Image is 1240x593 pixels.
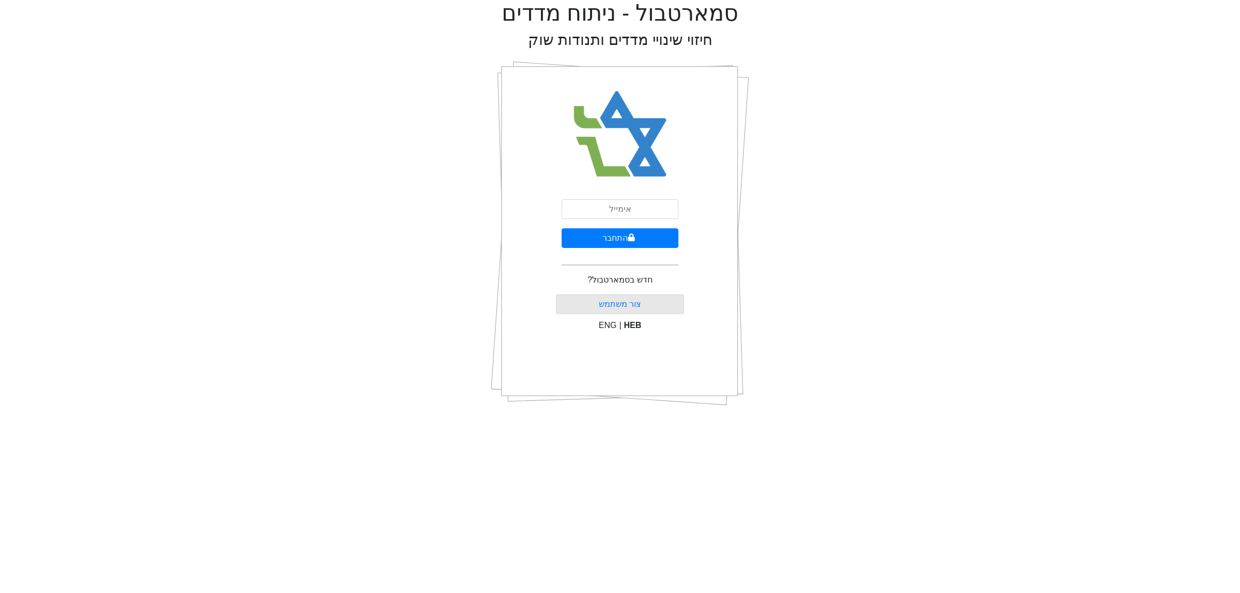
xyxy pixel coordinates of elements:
input: אימייל [562,199,678,219]
button: התחבר [562,228,678,248]
span: ENG [599,321,617,330]
span: HEB [624,321,642,330]
a: צור משתמש [599,300,641,308]
img: Smart Bull [564,77,676,191]
span: | [619,321,621,330]
p: חדש בסמארטבול? [587,274,652,286]
button: צור משתמש [556,294,685,314]
h2: חיזוי שינויי מדדים ותנודות שוק [528,31,712,49]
